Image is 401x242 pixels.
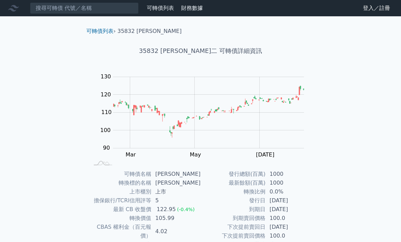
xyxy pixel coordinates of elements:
[125,151,136,158] tspan: Mar
[265,187,312,196] td: 0.0%
[190,151,201,158] tspan: May
[151,196,201,205] td: 5
[103,145,110,151] tspan: 90
[147,5,174,11] a: 可轉債列表
[97,73,314,172] g: Chart
[89,196,151,205] td: 擔保銀行/TCRI信用評等
[201,205,265,214] td: 到期日
[181,5,203,11] a: 財務數據
[151,170,201,179] td: [PERSON_NAME]
[151,179,201,187] td: [PERSON_NAME]
[155,205,177,214] div: 122.95
[101,73,111,80] tspan: 130
[256,151,274,158] tspan: [DATE]
[30,2,139,14] input: 搜尋可轉債 代號／名稱
[89,170,151,179] td: 可轉債名稱
[151,214,201,223] td: 105.99
[151,223,201,240] td: 4.02
[265,170,312,179] td: 1000
[265,214,312,223] td: 100.0
[151,187,201,196] td: 上市
[201,179,265,187] td: 最新餘額(百萬)
[201,223,265,231] td: 下次提前賣回日
[118,27,182,35] li: 35832 [PERSON_NAME]
[89,179,151,187] td: 轉換標的名稱
[265,223,312,231] td: [DATE]
[201,196,265,205] td: 發行日
[89,187,151,196] td: 上市櫃別
[81,46,320,56] h1: 35832 [PERSON_NAME]二 可轉債詳細資訊
[177,207,195,212] span: (-0.4%)
[86,27,116,35] li: ›
[201,231,265,240] td: 下次提前賣回價格
[265,205,312,214] td: [DATE]
[86,28,114,34] a: 可轉債列表
[100,127,111,133] tspan: 100
[89,214,151,223] td: 轉換價值
[201,214,265,223] td: 到期賣回價格
[265,179,312,187] td: 1000
[265,231,312,240] td: 100.0
[101,91,111,98] tspan: 120
[89,223,151,240] td: CBAS 權利金（百元報價）
[358,3,396,14] a: 登入／註冊
[101,109,112,115] tspan: 110
[265,196,312,205] td: [DATE]
[201,170,265,179] td: 發行總額(百萬)
[89,205,151,214] td: 最新 CB 收盤價
[201,187,265,196] td: 轉換比例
